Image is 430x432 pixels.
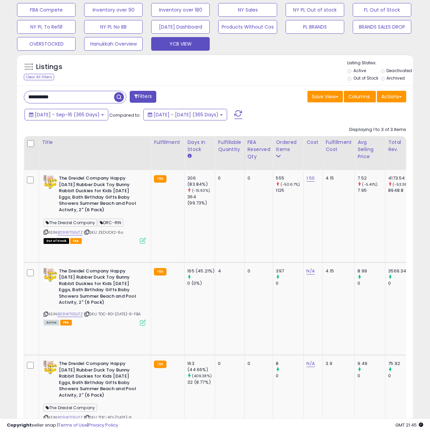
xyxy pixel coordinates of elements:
small: (409.38%) [192,373,212,379]
div: 7.52 [357,175,385,181]
small: FBA [154,361,166,368]
span: DRC-RIN [98,219,123,227]
small: Days In Stock. [187,153,191,159]
button: OVERSTOCKED [17,37,76,51]
div: Fulfillment [154,139,181,146]
div: Displaying 1 to 3 of 3 items [349,127,406,133]
div: 163 (44.66%) [187,361,215,373]
div: Days In Stock [187,139,212,153]
a: N/A [306,268,315,275]
div: 1125 [276,187,303,194]
div: 0 [276,280,303,286]
div: 32 (8.77%) [187,379,215,385]
small: (-5.41%) [362,182,378,187]
button: Inventory over 180 [151,3,210,17]
div: 9.49 [357,361,385,367]
div: ASIN: [44,175,146,243]
span: Columns [348,93,370,100]
div: seller snap | | [7,422,118,429]
small: (-50.67%) [281,182,300,187]
button: [DATE] - Sep-16 (365 Days) [25,109,108,120]
span: FBA [70,238,82,244]
div: 0 [248,175,268,181]
div: 555 [276,175,303,181]
div: Cost [306,139,320,146]
span: 2025-09-17 21:45 GMT [395,422,423,428]
button: BRANDS SALES DROP [353,20,411,34]
div: 0 [388,280,416,286]
div: 4.15 [325,175,349,181]
span: All listings that are currently out of stock and unavailable for purchase on Amazon [44,238,69,244]
button: NY PL To Refill [17,20,76,34]
label: Out of Stock [353,75,378,81]
div: 8 [276,361,303,367]
a: B09W7GGJTZ [58,311,83,317]
small: (-53.36%) [393,182,412,187]
div: Title [42,139,148,146]
span: | SKU: ZEDUCK2-6a [84,230,123,235]
button: Hanukkah Overview [84,37,143,51]
button: NY PL Out of stock [286,3,344,17]
a: N/A [306,360,315,367]
button: Save View [307,91,343,102]
div: 0 [276,373,303,379]
a: Terms of Use [58,422,87,428]
div: 0 [388,373,416,379]
button: [DATE] - [DATE] (365 Days) [143,109,227,120]
span: [DATE] - [DATE] (365 Days) [154,111,219,118]
div: Clear All Filters [24,74,54,80]
span: The Dreidel Company [44,219,97,227]
div: 0 [218,175,239,181]
div: 165 (45.21%) [187,268,215,274]
div: 306 (83.84%) [187,175,215,187]
div: Fulfillment Cost [325,139,352,153]
span: All listings currently available for purchase on Amazon [44,320,59,326]
button: Products Without Cos [218,20,277,34]
div: 0 [248,268,268,274]
span: Compared to: [109,112,141,118]
div: 3.9 [325,361,349,367]
div: 4 [218,268,239,274]
div: 0 [357,373,385,379]
div: 0 [357,280,385,286]
div: 75.92 [388,361,416,367]
a: Privacy Policy [88,422,118,428]
small: FBA [154,175,166,183]
b: The Dreidel Company Happy [DATE] Rubber Duck Toy Bunny Rabbit Duckies for Kids [DATE] Eggs, Bath ... [59,175,142,215]
button: FL Out of Stock [353,3,411,17]
button: YCB VIEW [151,37,210,51]
strong: Copyright [7,422,32,428]
img: 51uPtABrepL._SL40_.jpg [44,175,57,189]
h5: Listings [36,62,62,72]
img: 51uPtABrepL._SL40_.jpg [44,361,57,374]
div: Total Rev. [388,139,413,153]
div: 364 (99.73%) [187,194,215,206]
p: Listing States: [347,60,413,66]
label: Active [353,68,366,73]
div: 7.95 [357,187,385,194]
b: The Dreidel Company Happy [DATE] Rubber Duck Toy Bunny Rabbit Duckies for Kids [DATE] Eggs, Bath ... [59,268,142,308]
span: | SKU: TDC-RD-[DATE]-6-FBA [84,311,141,317]
label: Archived [386,75,405,81]
div: 397 [276,268,303,274]
a: B09W7GGJTZ [58,230,83,235]
div: 4.15 [325,268,349,274]
button: PL BRANDS [286,20,344,34]
div: 4173.54 [388,175,416,181]
a: B09W7GGJTZ [58,415,83,420]
button: [DATE] Dashboard [151,20,210,34]
div: 8.99 [357,268,385,274]
span: The Dreidel Company [44,404,97,412]
small: (-15.93%) [192,188,210,193]
div: FBA Reserved Qty [248,139,270,160]
div: 0 (0%) [187,280,215,286]
div: Avg Selling Price [357,139,382,160]
small: FBA [154,268,166,276]
span: | SKU: TDC-RD-[DATE]-6 [84,415,132,420]
label: Deactivated [386,68,412,73]
div: ASIN: [44,268,146,325]
img: 51uPtABrepL._SL40_.jpg [44,268,57,282]
button: NY Sales [218,3,277,17]
span: [DATE] - Sep-16 (365 Days) [35,111,100,118]
div: 8948.8 [388,187,416,194]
